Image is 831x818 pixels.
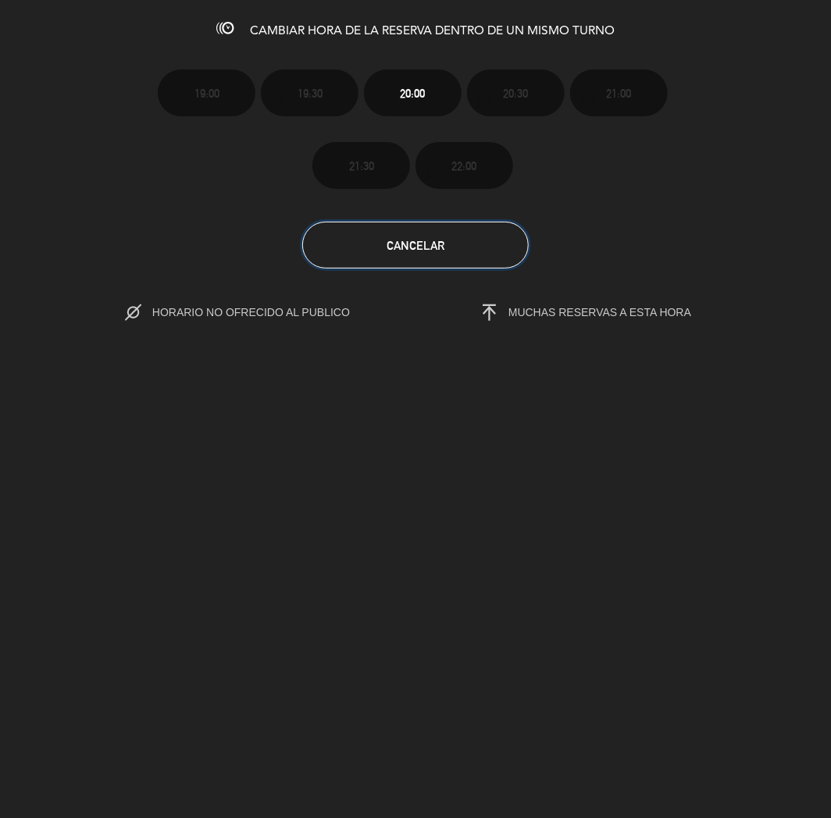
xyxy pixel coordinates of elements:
[312,142,410,189] button: 21:30
[387,239,444,252] span: Cancelar
[302,222,529,269] button: Cancelar
[401,84,426,102] span: 20:00
[194,84,219,102] span: 19:00
[452,157,477,175] span: 22:00
[415,142,513,189] button: 22:00
[152,306,383,318] span: HORARIO NO OFRECIDO AL PUBLICO
[261,69,358,116] button: 19:30
[250,25,615,37] span: CAMBIAR HORA DE LA RESERVA DENTRO DE UN MISMO TURNO
[570,69,668,116] button: 21:00
[349,157,374,175] span: 21:30
[607,84,632,102] span: 21:00
[298,84,323,102] span: 19:30
[504,84,529,102] span: 20:30
[364,69,462,116] button: 20:00
[467,69,565,116] button: 20:30
[158,69,255,116] button: 19:00
[508,306,691,318] span: MUCHAS RESERVAS A ESTA HORA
